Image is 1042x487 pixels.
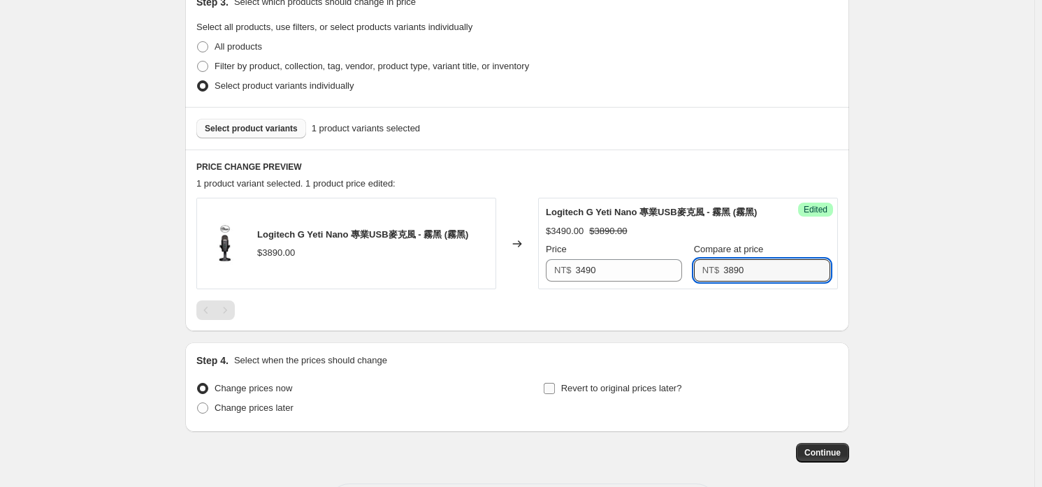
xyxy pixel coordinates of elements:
p: Select when the prices should change [234,354,387,368]
span: Select product variants individually [215,80,354,91]
span: Filter by product, collection, tag, vendor, product type, variant title, or inventory [215,61,529,71]
span: Logitech G Yeti Nano 專業USB麥克風 - 霧黑 (霧黑) [546,207,757,217]
span: Edited [804,204,827,215]
strike: $3890.00 [589,224,627,238]
span: Logitech G Yeti Nano 專業USB麥克風 - 霧黑 (霧黑) [257,229,468,240]
h2: Step 4. [196,354,229,368]
nav: Pagination [196,300,235,320]
span: 1 product variant selected. 1 product price edited: [196,178,396,189]
span: Continue [804,447,841,458]
div: $3490.00 [546,224,584,238]
span: Price [546,244,567,254]
span: Change prices later [215,402,294,413]
button: Continue [796,443,849,463]
img: yeti-nano-usb-278931_80x.jpg [204,223,246,265]
button: Select product variants [196,119,306,138]
span: Compare at price [694,244,764,254]
span: All products [215,41,262,52]
span: Select all products, use filters, or select products variants individually [196,22,472,32]
span: 1 product variants selected [312,122,420,136]
span: Select product variants [205,123,298,134]
span: Change prices now [215,383,292,393]
div: $3890.00 [257,246,295,260]
span: NT$ [702,265,720,275]
h6: PRICE CHANGE PREVIEW [196,161,838,173]
span: NT$ [554,265,572,275]
span: Revert to original prices later? [561,383,682,393]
